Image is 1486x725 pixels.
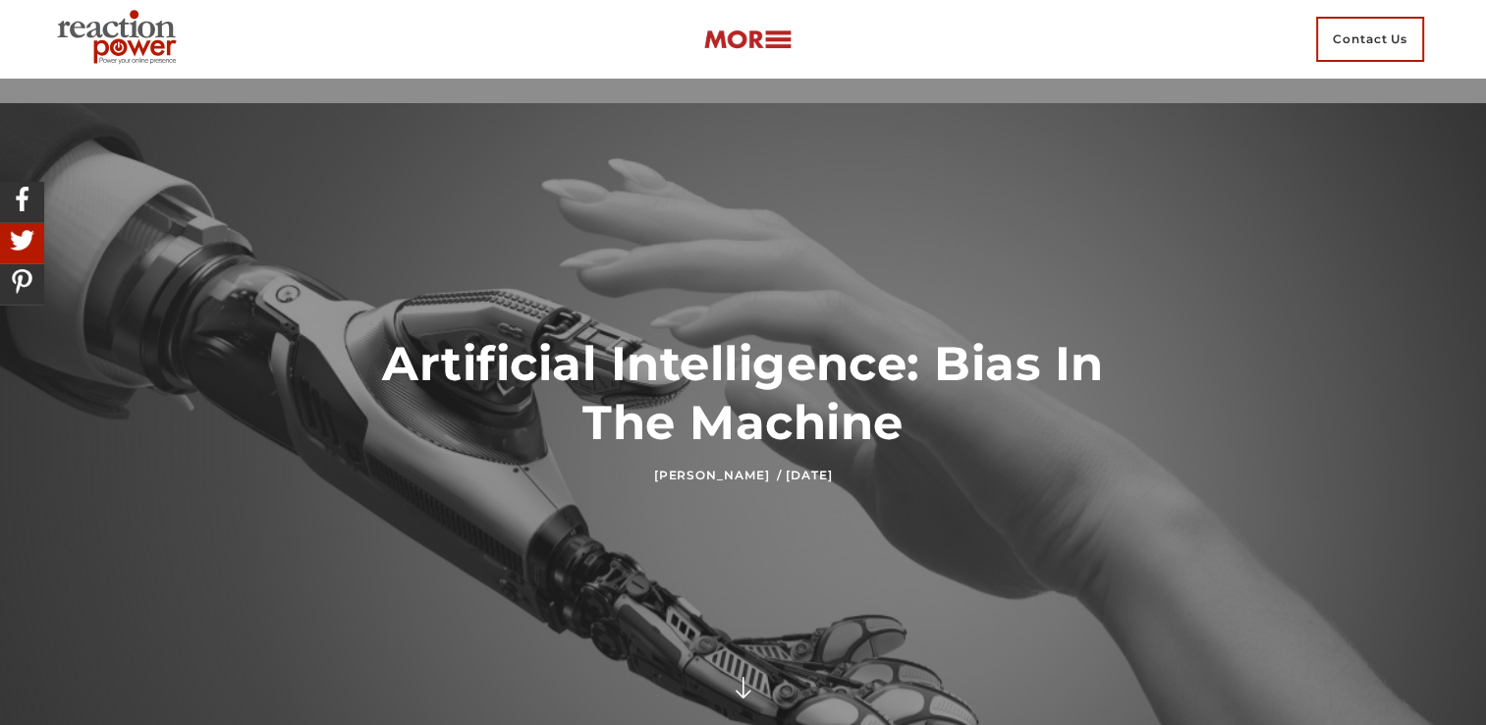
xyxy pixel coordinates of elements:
[5,264,39,299] img: Share On Pinterest
[332,334,1154,452] h1: Artificial Intelligence: Bias In The Machine
[5,223,39,257] img: Share On Twitter
[654,468,782,482] a: [PERSON_NAME] /
[1316,17,1424,62] span: Contact Us
[703,28,792,51] img: more-btn.png
[49,4,192,75] img: Executive Branding | Personal Branding Agency
[786,468,832,482] time: [DATE]
[5,182,39,216] img: Share On Facebook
